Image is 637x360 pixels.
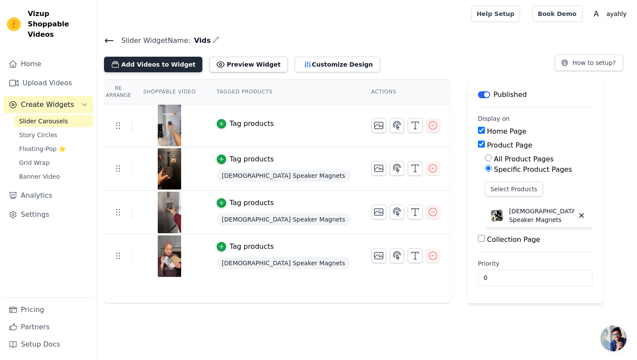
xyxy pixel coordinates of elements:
[7,17,21,31] img: Vizup
[19,172,60,181] span: Banner Video
[19,131,57,139] span: Story Circles
[594,10,599,18] text: A
[217,170,351,182] span: [DEMOGRAPHIC_DATA] Speaker Magnets
[28,9,90,40] span: Vizup Shoppable Videos
[217,119,274,129] button: Tag products
[157,192,182,233] img: vizup-images-626a.png
[295,57,380,72] button: Customize Design
[494,165,572,174] label: Specific Product Pages
[555,55,623,71] button: How to setup?
[104,80,133,104] th: Re Arrange
[157,105,182,146] img: vizup-images-d84d.png
[3,206,93,223] a: Settings
[114,35,191,46] span: Slider Widget Name:
[478,259,592,268] label: Priority
[217,198,274,208] button: Tag products
[19,117,68,125] span: Slider Carousels
[371,118,386,133] button: Change Thumbnail
[478,114,510,123] legend: Display on
[494,155,554,163] label: All Product Pages
[3,318,93,336] a: Partners
[601,325,627,351] div: Open chat
[14,115,93,127] a: Slider Carousels
[191,35,211,46] span: Vids
[488,207,506,224] img: Quran Speaker Magnets
[230,154,274,164] div: Tag products
[104,57,202,72] button: Add Videos to Widget
[509,207,574,224] p: [DEMOGRAPHIC_DATA] Speaker Magnets
[14,143,93,155] a: Floating-Pop ⭐
[217,257,351,269] span: [DEMOGRAPHIC_DATA] Speaker Magnets
[487,141,533,149] label: Product Page
[471,6,520,22] a: Help Setup
[485,182,543,196] button: Select Products
[14,170,93,183] a: Banner Video
[574,208,589,223] button: Delete widget
[230,241,274,252] div: Tag products
[230,119,274,129] div: Tag products
[21,100,74,110] span: Create Widgets
[209,57,287,72] button: Preview Widget
[14,129,93,141] a: Story Circles
[230,198,274,208] div: Tag products
[206,80,361,104] th: Tagged Products
[3,336,93,353] a: Setup Docs
[217,241,274,252] button: Tag products
[3,96,93,113] button: Create Widgets
[532,6,582,22] a: Book Demo
[217,213,351,225] span: [DEMOGRAPHIC_DATA] Speaker Magnets
[3,55,93,73] a: Home
[589,6,630,22] button: A ayahly
[487,235,540,244] label: Collection Page
[494,90,527,100] p: Published
[14,157,93,169] a: Grid Wrap
[157,148,182,190] img: vizup-images-3e32.png
[19,158,49,167] span: Grid Wrap
[157,235,182,277] img: vizup-images-e50e.png
[603,6,630,22] p: ayahly
[361,80,450,104] th: Actions
[3,301,93,318] a: Pricing
[133,80,206,104] th: Shoppable Video
[3,74,93,92] a: Upload Videos
[555,61,623,69] a: How to setup?
[19,145,66,153] span: Floating-Pop ⭐
[371,248,386,263] button: Change Thumbnail
[212,35,219,46] div: Edit Name
[371,161,386,176] button: Change Thumbnail
[487,127,526,135] label: Home Page
[217,154,274,164] button: Tag products
[371,205,386,219] button: Change Thumbnail
[3,187,93,204] a: Analytics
